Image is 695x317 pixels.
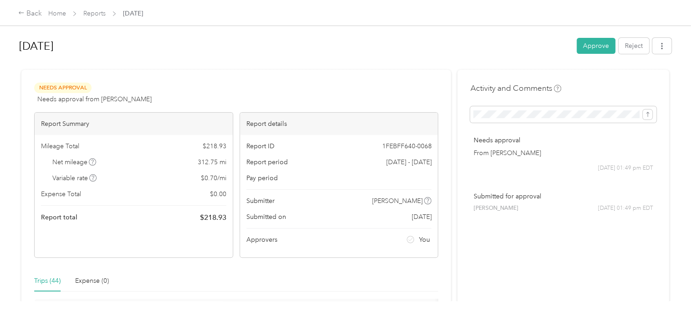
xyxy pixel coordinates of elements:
[75,276,109,286] div: Expense (0)
[473,204,518,213] span: [PERSON_NAME]
[598,204,653,213] span: [DATE] 01:49 pm EDT
[618,38,649,54] button: Reject
[473,192,653,201] p: Submitted for approval
[41,141,79,151] span: Mileage Total
[246,235,277,244] span: Approvers
[246,212,286,222] span: Submitted on
[473,135,653,145] p: Needs approval
[203,141,226,151] span: $ 218.93
[18,8,42,19] div: Back
[37,94,152,104] span: Needs approval from [PERSON_NAME]
[34,83,92,93] span: Needs Approval
[19,35,570,57] h1: Jul 2025
[198,157,226,167] span: 312.75 mi
[41,189,81,199] span: Expense Total
[246,141,275,151] span: Report ID
[372,196,423,206] span: [PERSON_NAME]
[246,157,288,167] span: Report period
[200,212,226,223] span: $ 218.93
[34,276,61,286] div: Trips (44)
[382,141,431,151] span: 1FEBFF640-0068
[83,10,106,17] a: Reports
[470,83,561,94] h4: Activity and Comments
[644,266,695,317] iframe: Everlance-gr Chat Button Frame
[52,173,97,183] span: Variable rate
[41,213,77,222] span: Report total
[598,164,653,172] span: [DATE] 01:49 pm EDT
[123,9,143,18] span: [DATE]
[246,196,275,206] span: Submitter
[246,173,278,183] span: Pay period
[48,10,66,17] a: Home
[201,173,226,183] span: $ 0.70 / mi
[473,148,653,158] p: From [PERSON_NAME]
[240,113,438,135] div: Report details
[577,38,615,54] button: Approve
[386,157,431,167] span: [DATE] - [DATE]
[411,212,431,222] span: [DATE]
[52,157,97,167] span: Net mileage
[35,113,233,135] div: Report Summary
[210,189,226,199] span: $ 0.00
[419,235,430,244] span: You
